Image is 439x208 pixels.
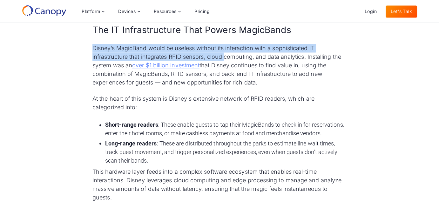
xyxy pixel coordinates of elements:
div: Platform [77,5,109,18]
a: Login [360,5,382,17]
div: Resources [149,5,186,18]
a: over $1 billion investment [132,62,199,69]
div: Devices [118,9,136,14]
p: At the heart of this system is Disney's extensive network of RFID readers, which are categorized ... [92,94,347,111]
a: Let's Talk [386,5,417,17]
li: : These are distributed throughout the parks to estimate line wait times, track guest movement, a... [105,139,347,164]
a: Pricing [189,5,215,17]
div: Resources [154,9,177,14]
p: Disney’s MagicBand would be useless without its interaction with a sophisticated IT infrastructur... [92,44,347,87]
strong: Short-range readers [105,121,158,128]
div: Platform [82,9,100,14]
strong: Long-range readers [105,140,157,146]
p: This hardware layer feeds into a complex software ecosystem that enables real-time interactions. ... [92,167,347,201]
li: : These enable guests to tap their MagicBands to check in for reservations, enter their hotel roo... [105,120,347,138]
div: Devices [113,5,145,18]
